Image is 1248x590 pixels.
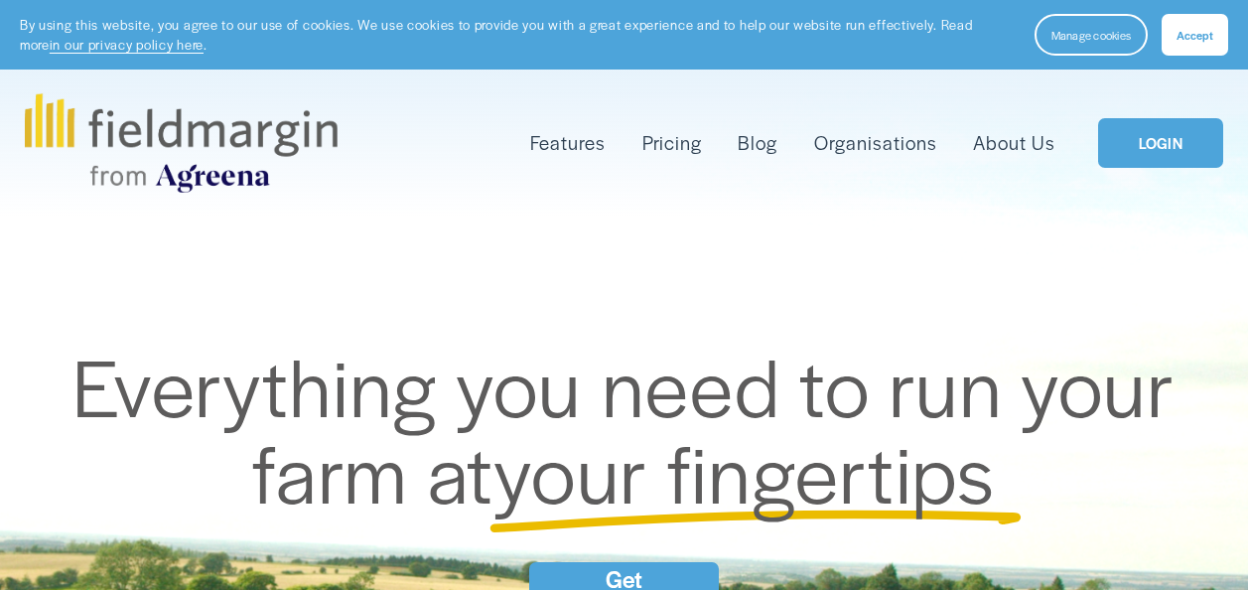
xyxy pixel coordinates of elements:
[1098,118,1223,169] a: LOGIN
[1177,27,1213,43] span: Accept
[814,127,937,159] a: Organisations
[25,93,337,193] img: fieldmargin.com
[530,129,606,157] span: Features
[973,127,1055,159] a: About Us
[1035,14,1148,56] button: Manage cookies
[1162,14,1228,56] button: Accept
[530,127,606,159] a: folder dropdown
[738,127,777,159] a: Blog
[72,328,1193,527] span: Everything you need to run your farm at
[642,127,702,159] a: Pricing
[50,35,204,54] a: in our privacy policy here
[1051,27,1131,43] span: Manage cookies
[20,15,1015,54] p: By using this website, you agree to our use of cookies. We use cookies to provide you with a grea...
[493,414,995,527] span: your fingertips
